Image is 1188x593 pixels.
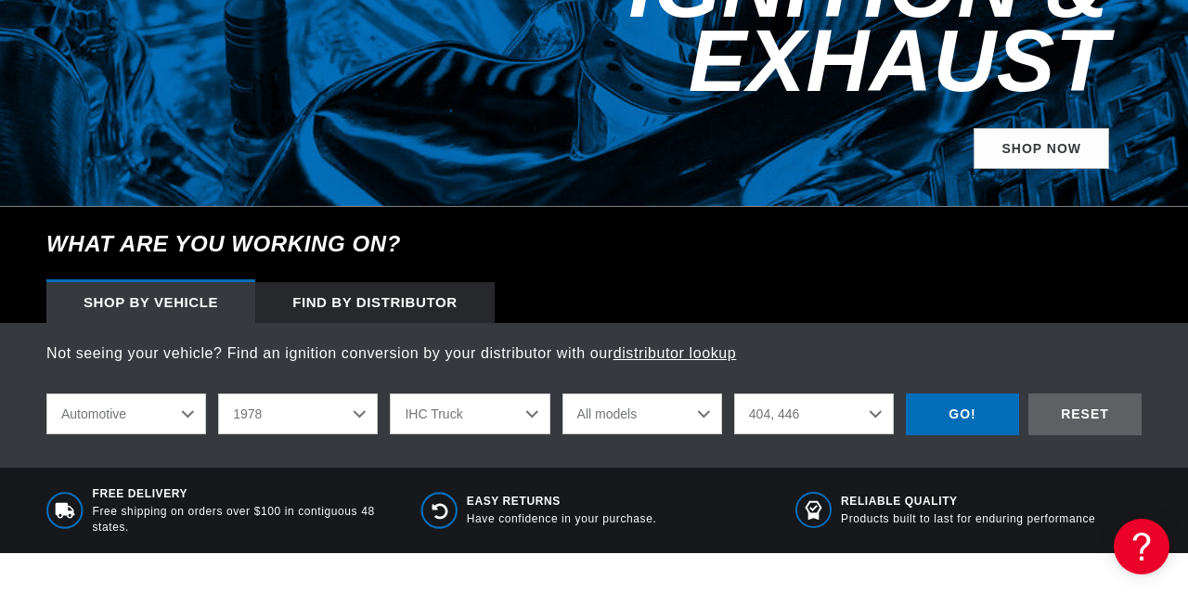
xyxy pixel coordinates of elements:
p: Free shipping on orders over $100 in contiguous 48 states. [93,504,394,535]
p: Not seeing your vehicle? Find an ignition conversion by your distributor with our [46,342,1142,366]
select: Ride Type [46,393,206,434]
div: GO! [906,393,1019,435]
p: Have confidence in your purchase. [467,511,657,527]
a: SHOP NOW [974,128,1109,170]
select: Model [562,393,722,434]
p: Products built to last for enduring performance [841,511,1095,527]
span: Free Delivery [93,486,394,502]
a: distributor lookup [613,345,737,361]
select: Year [218,393,378,434]
div: RESET [1028,393,1142,435]
div: Find by Distributor [255,282,495,323]
span: Easy Returns [467,494,657,509]
select: Engine [734,393,894,434]
span: RELIABLE QUALITY [841,494,1095,509]
div: Shop by vehicle [46,282,255,323]
select: Make [390,393,549,434]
